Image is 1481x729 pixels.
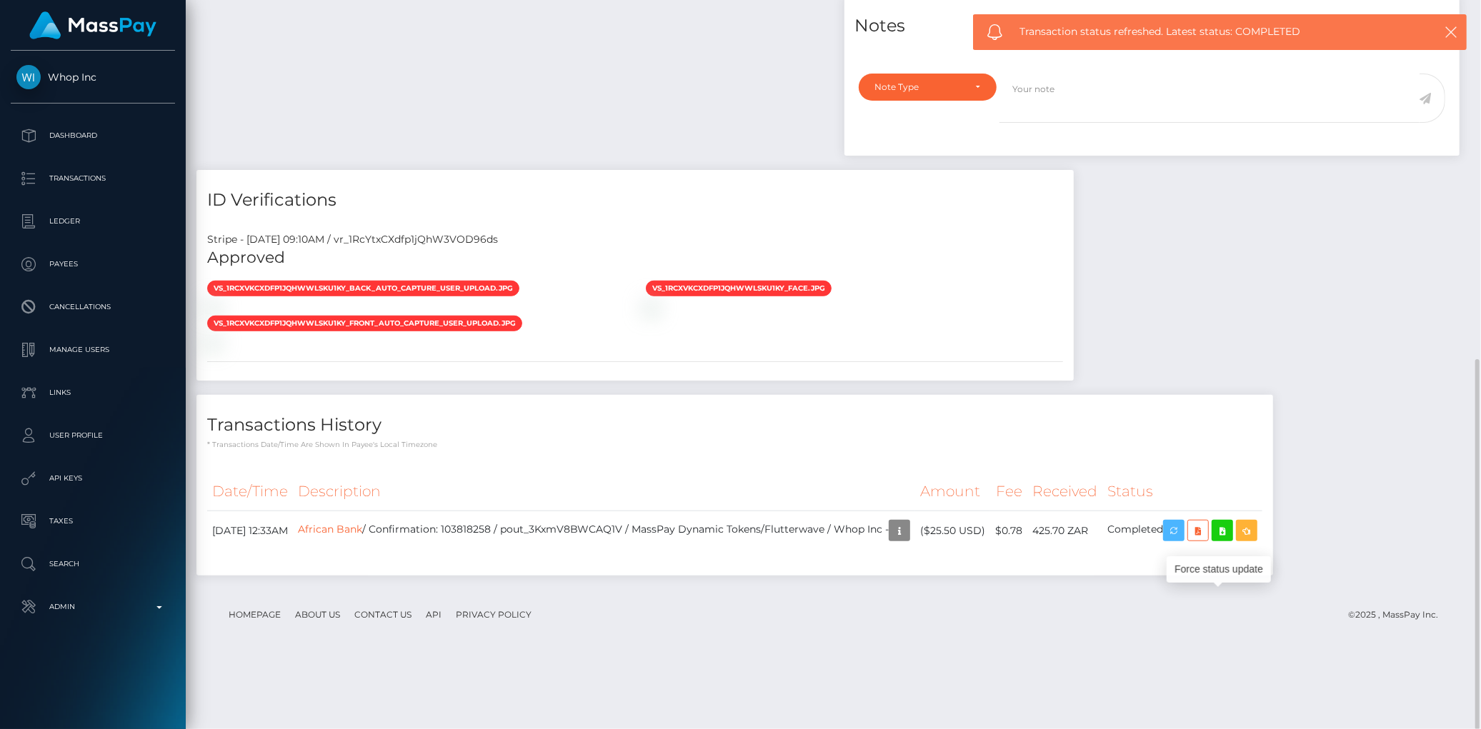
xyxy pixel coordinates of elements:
p: User Profile [16,425,169,446]
td: [DATE] 12:33AM [207,511,293,550]
p: * Transactions date/time are shown in payee's local timezone [207,439,1262,450]
div: Stripe - [DATE] 09:10AM / vr_1RcYtxCXdfp1jQhW3VOD96ds [196,232,1074,247]
td: 425.70 ZAR [1027,511,1102,550]
p: Payees [16,253,169,275]
th: Status [1102,472,1262,511]
a: Search [11,546,175,582]
span: vs_1RcXvkCXdfp1jQhWwlSku1kY_back_auto_capture_user_upload.jpg [207,281,519,296]
a: Dashboard [11,118,175,154]
p: Search [16,553,169,575]
a: Privacy Policy [450,603,537,625]
p: API Keys [16,468,169,489]
img: vr_1RcYtxCXdfp1jQhW3VOD96dsfile_1RcYtpCXdfp1jQhW2LMztp3x [646,302,657,313]
a: User Profile [11,418,175,453]
span: vs_1RcXvkCXdfp1jQhWwlSku1kY_front_auto_capture_user_upload.jpg [207,316,522,331]
span: Whop Inc [11,71,175,84]
th: Description [293,472,915,511]
th: Fee [990,472,1027,511]
img: vr_1RcYtxCXdfp1jQhW3VOD96dsfile_1RcYqyCXdfp1jQhWklPTidXx [207,337,219,348]
img: Whop Inc [16,65,41,89]
p: Taxes [16,511,169,532]
span: Transaction status refreshed. Latest status: COMPLETED [1019,24,1405,39]
span: vs_1RcXvkCXdfp1jQhWwlSku1kY_face.jpg [646,281,832,296]
p: Cancellations [16,296,169,318]
h4: Notes [855,14,1450,39]
h4: Transactions History [207,413,1262,438]
th: Amount [915,472,990,511]
div: © 2025 , MassPay Inc. [1348,607,1449,623]
td: $0.78 [990,511,1027,550]
a: Taxes [11,503,175,539]
p: Manage Users [16,339,169,361]
th: Date/Time [207,472,293,511]
th: Received [1027,472,1102,511]
p: Admin [16,596,169,618]
a: Homepage [223,603,286,625]
a: Payees [11,246,175,282]
a: Admin [11,589,175,625]
a: African Bank [298,523,362,536]
a: Cancellations [11,289,175,325]
div: Note Type [875,81,964,93]
img: vr_1RcYtxCXdfp1jQhW3VOD96dsfile_1RcYsiCXdfp1jQhWv3RHJFA2 [207,302,219,313]
p: Ledger [16,211,169,232]
a: Ledger [11,203,175,239]
a: Links [11,375,175,411]
td: Completed [1102,511,1262,550]
p: Links [16,382,169,403]
h5: Approved [207,247,1063,269]
a: Manage Users [11,332,175,368]
td: ($25.50 USD) [915,511,990,550]
p: Dashboard [16,125,169,146]
td: / Confirmation: 103818258 / pout_3KxmV8BWCAQ1V / MassPay Dynamic Tokens/Flutterwave / Whop Inc - [293,511,915,550]
a: Transactions [11,161,175,196]
a: API Keys [11,461,175,496]
a: About Us [289,603,346,625]
button: Note Type [859,74,997,101]
p: Transactions [16,168,169,189]
a: Contact Us [349,603,417,625]
img: MassPay Logo [29,11,156,39]
div: Force status update [1167,556,1271,583]
a: API [420,603,447,625]
h4: ID Verifications [207,188,1063,213]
